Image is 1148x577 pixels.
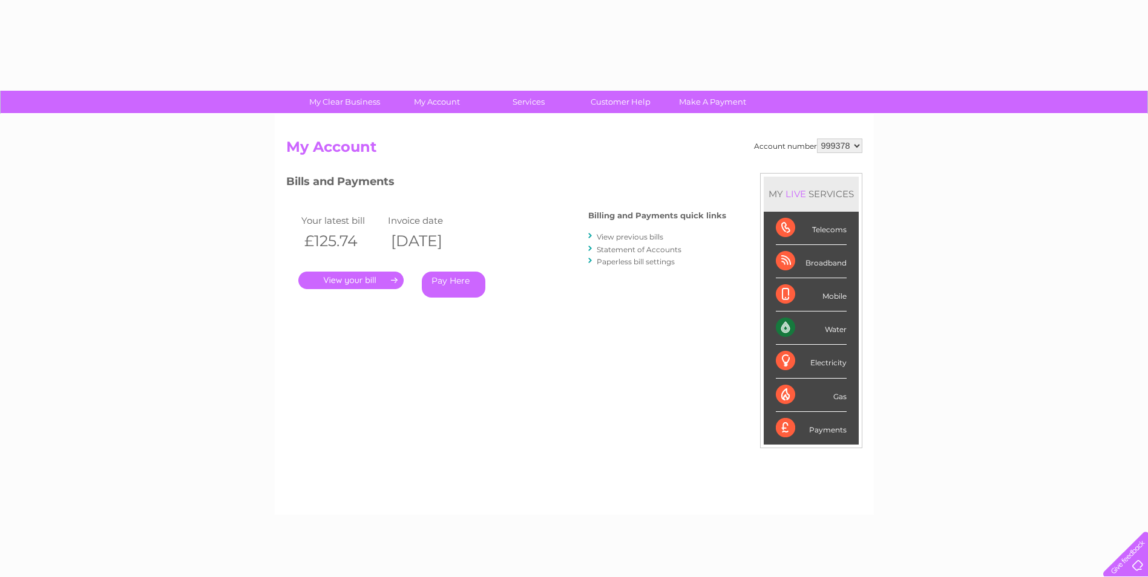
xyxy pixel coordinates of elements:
[776,212,847,245] div: Telecoms
[776,345,847,378] div: Electricity
[571,91,671,113] a: Customer Help
[286,139,862,161] h2: My Account
[479,91,579,113] a: Services
[597,232,663,241] a: View previous bills
[776,278,847,311] div: Mobile
[776,311,847,345] div: Water
[298,229,385,253] th: £125.74
[597,245,681,254] a: Statement of Accounts
[776,245,847,278] div: Broadband
[776,412,847,445] div: Payments
[783,188,809,200] div: LIVE
[776,379,847,412] div: Gas
[422,272,485,298] a: Pay Here
[295,91,395,113] a: My Clear Business
[286,173,726,194] h3: Bills and Payments
[298,212,385,229] td: Your latest bill
[597,257,675,266] a: Paperless bill settings
[387,91,487,113] a: My Account
[385,229,472,253] th: [DATE]
[764,177,859,211] div: MY SERVICES
[298,272,404,289] a: .
[754,139,862,153] div: Account number
[588,211,726,220] h4: Billing and Payments quick links
[385,212,472,229] td: Invoice date
[663,91,763,113] a: Make A Payment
